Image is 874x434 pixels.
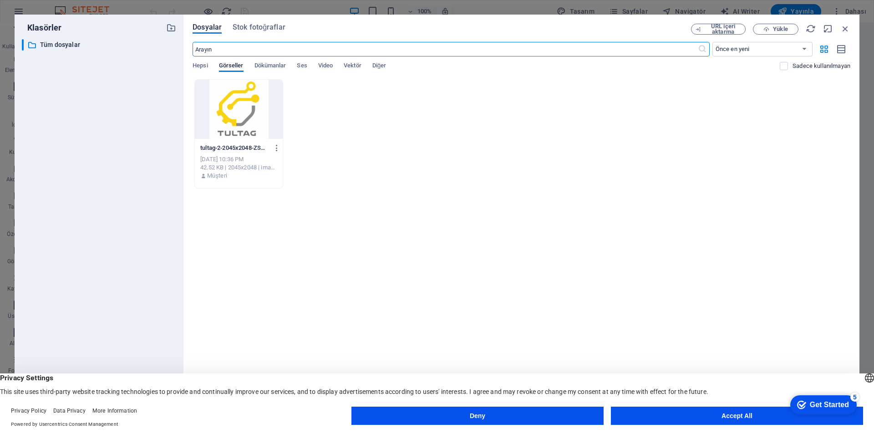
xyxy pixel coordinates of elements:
button: 1 [21,388,26,393]
span: Dosyalar [193,22,222,33]
input: Arayın [193,42,697,56]
p: tultag-2-2045x2048-ZSMUv4eVxfOyD0ETmHUVEw.png [200,144,269,152]
span: Diğer [372,60,386,73]
i: Küçült [823,24,833,34]
p: Klasörler [22,22,61,34]
p: Müşteri [207,172,227,180]
p: Sadece web sitesinde kullanılmayan dosyaları görüntüleyin. Bu oturum sırasında eklenen dosyalar h... [793,62,850,70]
span: Hepsi [193,60,208,73]
div: ​ [22,39,24,51]
i: Yeni klasör oluştur [166,23,176,33]
p: Tüm dosyalar [40,40,159,50]
button: Yükle [753,24,798,35]
span: Vektör [344,60,361,73]
span: Video [318,60,333,73]
span: Ses [297,60,307,73]
div: [DATE] 10:36 PM [200,155,277,163]
i: Kapat [840,24,850,34]
div: 42.52 KB | 2045x2048 | image/png [200,163,277,172]
span: Görseller [219,60,244,73]
span: Stok fotoğraflar [233,22,285,33]
div: Get Started 5 items remaining, 0% complete [5,5,71,24]
span: Dökümanlar [254,60,286,73]
div: Get Started [25,10,64,18]
button: URL içeri aktarma [691,24,746,35]
div: 5 [65,2,74,11]
i: Yeniden Yükle [806,24,816,34]
span: URL içeri aktarma [705,24,742,35]
span: Yükle [773,26,788,32]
